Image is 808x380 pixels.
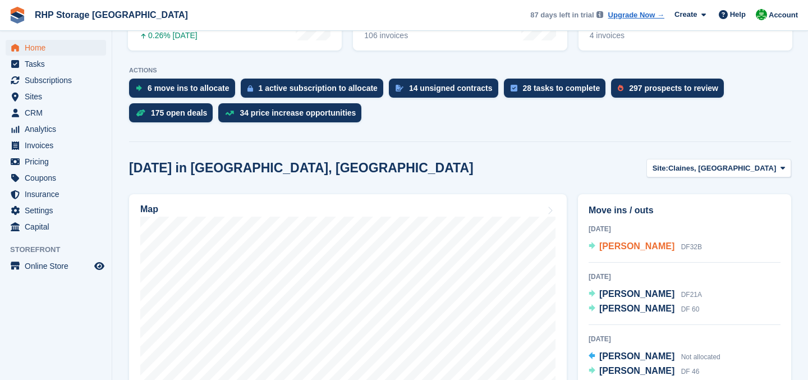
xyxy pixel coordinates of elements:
[589,350,720,364] a: [PERSON_NAME] Not allocated
[6,170,106,186] a: menu
[30,6,192,24] a: RHP Storage [GEOGRAPHIC_DATA]
[218,103,367,128] a: 34 price increase opportunities
[25,154,92,170] span: Pricing
[668,163,776,174] span: Claines, [GEOGRAPHIC_DATA]
[6,89,106,104] a: menu
[25,203,92,218] span: Settings
[140,204,158,214] h2: Map
[589,287,702,302] a: [PERSON_NAME] DF21A
[504,79,612,103] a: 28 tasks to complete
[599,241,674,251] span: [PERSON_NAME]
[6,121,106,137] a: menu
[25,170,92,186] span: Coupons
[590,31,667,40] div: 4 invoices
[589,334,781,344] div: [DATE]
[25,121,92,137] span: Analytics
[530,10,594,21] span: 87 days left in trial
[240,108,356,117] div: 34 price increase opportunities
[25,186,92,202] span: Insurance
[611,79,729,103] a: 297 prospects to review
[129,79,241,103] a: 6 move ins to allocate
[6,138,106,153] a: menu
[396,85,403,91] img: contract_signature_icon-13c848040528278c33f63329250d36e43548de30e8caae1d1a13099fd9432cc5.svg
[6,105,106,121] a: menu
[629,84,718,93] div: 297 prospects to review
[139,31,201,40] div: 0.26% [DATE]
[25,56,92,72] span: Tasks
[6,219,106,235] a: menu
[599,351,674,361] span: [PERSON_NAME]
[589,224,781,234] div: [DATE]
[756,9,767,20] img: Rod
[589,272,781,282] div: [DATE]
[25,105,92,121] span: CRM
[25,258,92,274] span: Online Store
[6,258,106,274] a: menu
[674,9,697,20] span: Create
[136,109,145,117] img: deal-1b604bf984904fb50ccaf53a9ad4b4a5d6e5aea283cecdc64d6e3604feb123c2.svg
[769,10,798,21] span: Account
[241,79,389,103] a: 1 active subscription to allocate
[653,163,668,174] span: Site:
[409,84,493,93] div: 14 unsigned contracts
[25,40,92,56] span: Home
[10,244,112,255] span: Storefront
[129,103,218,128] a: 175 open deals
[389,79,504,103] a: 14 unsigned contracts
[681,291,702,299] span: DF21A
[151,108,207,117] div: 175 open deals
[599,304,674,313] span: [PERSON_NAME]
[589,364,699,379] a: [PERSON_NAME] DF 46
[129,67,791,74] p: ACTIONS
[25,72,92,88] span: Subscriptions
[599,289,674,299] span: [PERSON_NAME]
[730,9,746,20] span: Help
[25,138,92,153] span: Invoices
[589,302,699,317] a: [PERSON_NAME] DF 60
[6,186,106,202] a: menu
[25,89,92,104] span: Sites
[364,31,455,40] div: 106 invoices
[599,366,674,376] span: [PERSON_NAME]
[6,154,106,170] a: menu
[618,85,623,91] img: prospect-51fa495bee0391a8d652442698ab0144808aea92771e9ea1ae160a38d050c398.svg
[589,240,702,254] a: [PERSON_NAME] DF32B
[608,10,664,21] a: Upgrade Now →
[646,159,791,177] button: Site: Claines, [GEOGRAPHIC_DATA]
[136,85,142,91] img: move_ins_to_allocate_icon-fdf77a2bb77ea45bf5b3d319d69a93e2d87916cf1d5bf7949dd705db3b84f3ca.svg
[681,305,700,313] span: DF 60
[6,40,106,56] a: menu
[25,219,92,235] span: Capital
[225,111,234,116] img: price_increase_opportunities-93ffe204e8149a01c8c9dc8f82e8f89637d9d84a8eef4429ea346261dce0b2c0.svg
[247,85,253,92] img: active_subscription_to_allocate_icon-d502201f5373d7db506a760aba3b589e785aa758c864c3986d89f69b8ff3...
[523,84,600,93] div: 28 tasks to complete
[9,7,26,24] img: stora-icon-8386f47178a22dfd0bd8f6a31ec36ba5ce8667c1dd55bd0f319d3a0aa187defe.svg
[6,56,106,72] a: menu
[596,11,603,18] img: icon-info-grey-7440780725fd019a000dd9b08b2336e03edf1995a4989e88bcd33f0948082b44.svg
[259,84,378,93] div: 1 active subscription to allocate
[93,259,106,273] a: Preview store
[6,203,106,218] a: menu
[589,204,781,217] h2: Move ins / outs
[681,353,720,361] span: Not allocated
[148,84,229,93] div: 6 move ins to allocate
[6,72,106,88] a: menu
[129,161,474,176] h2: [DATE] in [GEOGRAPHIC_DATA], [GEOGRAPHIC_DATA]
[511,85,517,91] img: task-75834270c22a3079a89374b754ae025e5fb1db73e45f91037f5363f120a921f8.svg
[681,368,700,376] span: DF 46
[681,243,702,251] span: DF32B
